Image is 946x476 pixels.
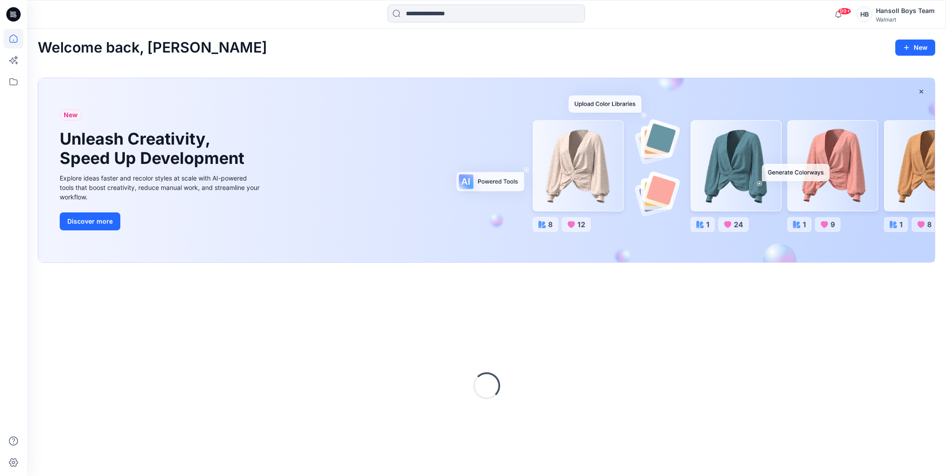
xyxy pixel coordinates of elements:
[60,212,262,230] a: Discover more
[876,5,935,16] div: Hansoll Boys Team
[64,110,78,120] span: New
[60,212,120,230] button: Discover more
[60,129,248,168] h1: Unleash Creativity, Speed Up Development
[38,40,267,56] h2: Welcome back, [PERSON_NAME]
[60,173,262,202] div: Explore ideas faster and recolor styles at scale with AI-powered tools that boost creativity, red...
[856,6,872,22] div: HB
[876,16,935,23] div: Walmart
[838,8,851,15] span: 99+
[895,40,935,56] button: New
